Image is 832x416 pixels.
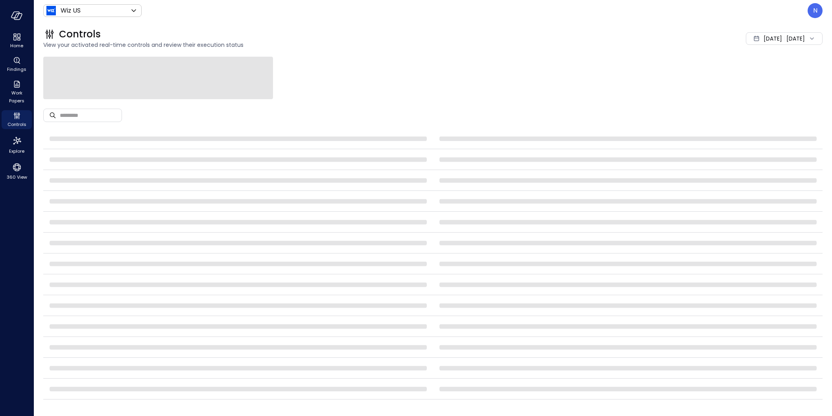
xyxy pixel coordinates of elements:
span: Controls [7,120,26,128]
span: Work Papers [5,89,29,105]
div: 360 View [2,161,32,182]
span: Findings [7,65,26,73]
p: N [813,6,817,15]
div: Home [2,31,32,50]
div: Noy Vadai [808,3,823,18]
span: Home [10,42,23,50]
span: 360 View [7,173,27,181]
div: Work Papers [2,79,32,105]
span: Controls [59,28,101,41]
div: Findings [2,55,32,74]
div: Controls [2,110,32,129]
p: Wiz US [61,6,81,15]
span: View your activated real-time controls and review their execution status [43,41,605,49]
span: [DATE] [764,34,782,43]
img: Icon [46,6,56,15]
span: Explore [9,147,24,155]
div: Explore [2,134,32,156]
